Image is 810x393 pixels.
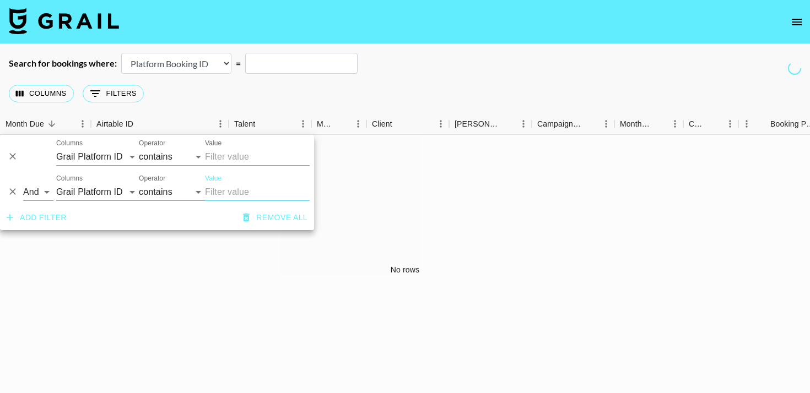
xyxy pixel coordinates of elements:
button: Menu [350,116,366,132]
div: Booker [449,113,532,135]
button: Show filters [83,85,144,102]
button: Add filter [2,208,71,228]
button: Select columns [9,85,74,102]
label: Columns [56,174,83,183]
button: Menu [515,116,532,132]
button: open drawer [786,11,808,33]
label: Value [205,174,222,183]
div: Currency [689,113,706,135]
button: Sort [500,116,515,132]
div: Talent [234,113,255,135]
div: Campaign (Type) [532,113,614,135]
button: Sort [582,116,598,132]
div: Manager [311,113,366,135]
div: [PERSON_NAME] [455,113,500,135]
button: Menu [433,116,449,132]
div: Client [372,113,392,135]
button: Delete [4,148,21,165]
button: Sort [651,116,667,132]
label: Value [205,139,222,148]
div: Talent [229,113,311,135]
div: = [236,58,241,69]
button: Sort [755,116,770,132]
button: Menu [212,116,229,132]
button: Sort [133,116,149,132]
button: Sort [44,116,60,132]
input: Filter value [205,183,310,201]
button: Sort [255,116,271,132]
label: Operator [139,174,165,183]
div: Airtable ID [91,113,229,135]
img: Grail Talent [9,8,119,34]
div: Campaign (Type) [537,113,582,135]
button: Menu [738,116,755,132]
label: Operator [139,139,165,148]
button: Menu [667,116,683,132]
button: Menu [598,116,614,132]
span: Refreshing managers, users, talent, clients, campaigns... [786,59,803,77]
div: Search for bookings where: [9,58,117,69]
button: Delete [4,183,21,200]
select: Logic operator [23,183,53,201]
button: Menu [74,116,91,132]
div: Month Due [620,113,651,135]
button: Menu [295,116,311,132]
div: Currency [683,113,738,135]
div: Month Due [614,113,683,135]
button: Remove all [239,208,312,228]
div: Month Due [6,113,44,135]
button: Sort [334,116,350,132]
input: Filter value [205,148,310,166]
label: Columns [56,139,83,148]
div: Manager [317,113,334,135]
div: Airtable ID [96,113,133,135]
button: Menu [722,116,738,132]
button: Sort [706,116,722,132]
button: Sort [392,116,408,132]
div: Client [366,113,449,135]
